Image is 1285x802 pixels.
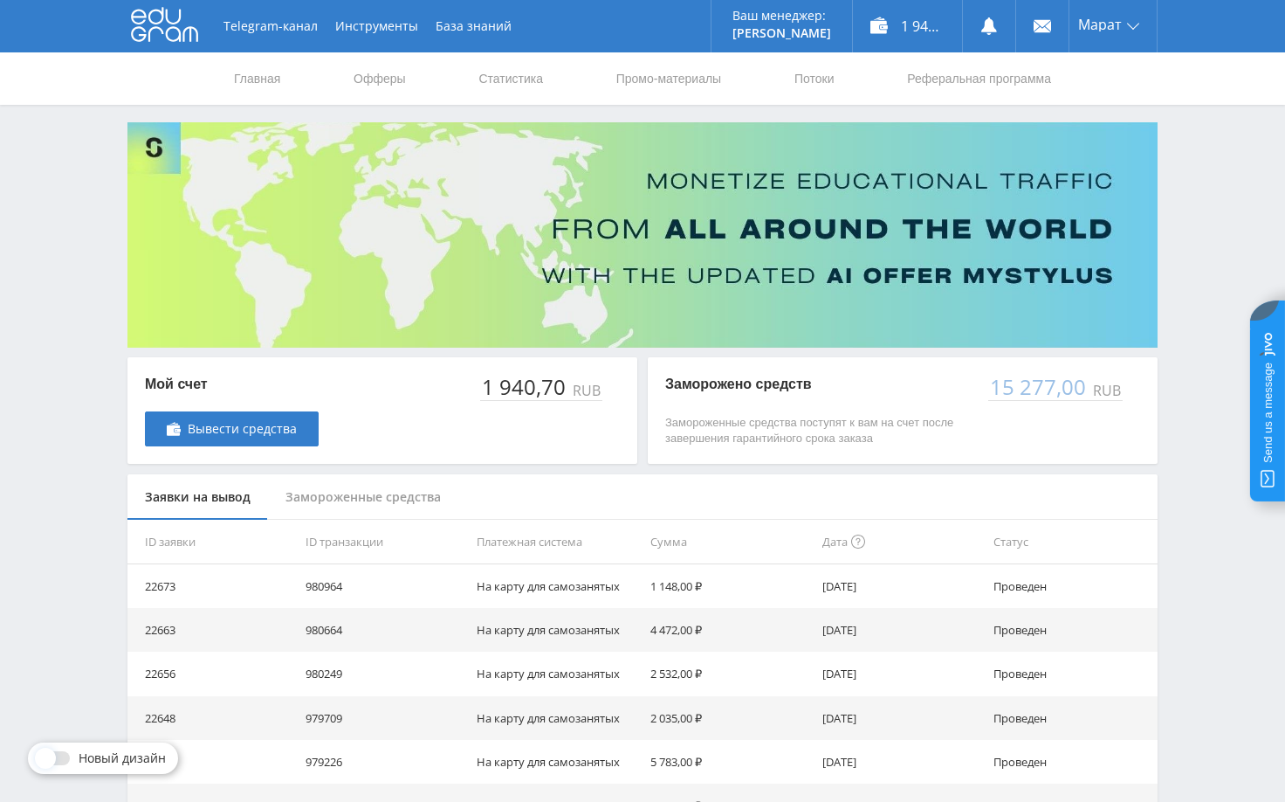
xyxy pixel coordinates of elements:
[986,564,1158,608] td: Проведен
[79,751,166,765] span: Новый дизайн
[815,652,986,695] td: [DATE]
[643,520,814,564] th: Сумма
[480,375,569,399] div: 1 940,70
[299,520,470,564] th: ID транзакции
[470,608,643,652] td: На карту для самозанятых
[299,740,470,784] td: 979226
[643,696,814,740] td: 2 035,00 ₽
[232,52,282,105] a: Главная
[188,422,297,436] span: Вывести средства
[665,415,971,446] p: Замороженные средства поступят к вам на счет после завершения гарантийного срока заказа
[732,26,831,40] p: [PERSON_NAME]
[643,564,814,608] td: 1 148,00 ₽
[665,375,971,394] p: Заморожено средств
[643,608,814,652] td: 4 472,00 ₽
[145,375,319,394] p: Мой счет
[1089,383,1123,398] div: RUB
[127,474,268,521] div: Заявки на вывод
[127,122,1158,348] img: Banner
[815,608,986,652] td: [DATE]
[127,696,299,740] td: 22648
[127,740,299,784] td: 22638
[299,564,470,608] td: 980964
[986,608,1158,652] td: Проведен
[815,696,986,740] td: [DATE]
[815,520,986,564] th: Дата
[299,608,470,652] td: 980664
[986,740,1158,784] td: Проведен
[986,696,1158,740] td: Проведен
[470,520,643,564] th: Платежная система
[299,696,470,740] td: 979709
[127,520,299,564] th: ID заявки
[643,652,814,695] td: 2 532,00 ₽
[470,564,643,608] td: На карту для самозанятых
[643,740,814,784] td: 5 783,00 ₽
[1078,17,1122,31] span: Марат
[127,652,299,695] td: 22656
[470,740,643,784] td: На карту для самозанятых
[470,696,643,740] td: На карту для самозанятых
[470,652,643,695] td: На карту для самозанятых
[299,652,470,695] td: 980249
[793,52,836,105] a: Потоки
[352,52,408,105] a: Офферы
[986,652,1158,695] td: Проведен
[905,52,1053,105] a: Реферальная программа
[569,383,602,398] div: RUB
[477,52,545,105] a: Статистика
[127,608,299,652] td: 22663
[986,520,1158,564] th: Статус
[815,740,986,784] td: [DATE]
[732,9,831,23] p: Ваш менеджер:
[815,564,986,608] td: [DATE]
[127,564,299,608] td: 22673
[988,375,1089,399] div: 15 277,00
[145,411,319,446] a: Вывести средства
[615,52,723,105] a: Промо-материалы
[268,474,458,521] div: Замороженные средства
